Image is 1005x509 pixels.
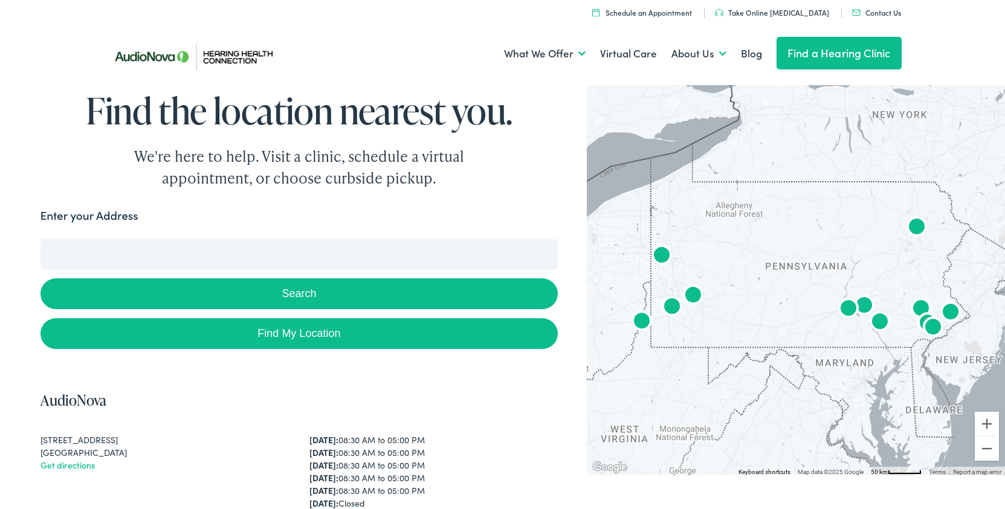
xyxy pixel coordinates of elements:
a: Get directions [40,459,95,471]
div: AudioNova [865,309,894,338]
div: AudioNova [658,293,687,322]
a: Terms (opens in new tab) [929,469,946,475]
strong: [DATE]: [309,459,338,471]
a: Report a map error [953,469,1001,475]
div: AudioNova [902,214,931,243]
img: Google [590,459,630,475]
div: AudioNova [627,308,656,337]
img: utility icon [592,8,599,16]
a: Blog [741,31,762,76]
strong: [DATE]: [309,446,338,458]
a: Schedule an Appointment [592,7,692,18]
div: AudioNova [647,242,676,271]
strong: [DATE]: [309,472,338,484]
div: [STREET_ADDRESS] [40,434,289,446]
label: Enter your Address [40,207,138,225]
a: Find My Location [40,318,558,349]
img: utility icon [852,10,861,16]
div: AudioNova [919,314,948,343]
div: We're here to help. Visit a clinic, schedule a virtual appointment, or choose curbside pickup. [106,146,493,189]
a: What We Offer [504,31,586,76]
button: Map Scale: 50 km per 52 pixels [867,467,925,475]
button: Keyboard shortcuts [738,468,790,476]
div: AudioNova [906,295,936,324]
span: Map data ©2025 Google [798,469,864,475]
div: AudioNova [913,310,942,339]
strong: [DATE]: [309,497,338,509]
button: Zoom out [975,437,999,461]
span: 50 km [871,469,888,475]
a: About Us [671,31,726,76]
strong: [DATE]: [309,434,338,446]
a: Virtual Care [600,31,657,76]
a: Open this area in Google Maps (opens a new window) [590,459,630,475]
button: Zoom in [975,412,999,436]
img: utility icon [715,9,723,16]
strong: [DATE]: [309,484,338,496]
a: Find a Hearing Clinic [777,37,902,69]
a: AudioNova [40,390,106,410]
a: Take Online [MEDICAL_DATA] [715,7,829,18]
div: AudioNova [850,292,879,321]
a: Contact Us [852,7,901,18]
div: AudioNova [936,299,965,328]
div: AudioNova [834,295,863,324]
h1: Find the location nearest you. [40,91,558,130]
button: Search [40,278,558,309]
div: AudioNova [679,282,708,311]
div: [GEOGRAPHIC_DATA] [40,446,289,459]
input: Enter your address or zip code [40,239,558,269]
